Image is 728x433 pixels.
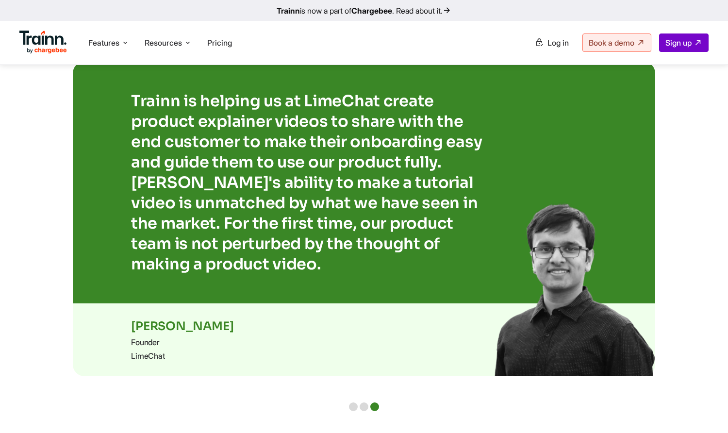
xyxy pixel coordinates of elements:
span: Log in [547,38,569,48]
span: Resources [145,37,182,48]
b: Chargebee [351,6,392,16]
span: Book a demo [589,38,634,48]
img: Trainn | customer education | video creation [495,201,655,376]
a: Pricing [207,38,232,48]
p: Trainn is helping us at LimeChat create product explainer videos to share with the end customer t... [131,91,490,274]
a: Sign up [659,33,709,52]
p: [PERSON_NAME] [131,319,597,333]
a: Log in [529,34,575,51]
p: Founder [131,337,597,347]
b: Trainn [277,6,300,16]
span: Sign up [665,38,692,48]
a: Book a demo [582,33,651,52]
img: Trainn Logo [19,31,67,54]
p: LimeChat [131,351,597,361]
span: Features [88,37,119,48]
